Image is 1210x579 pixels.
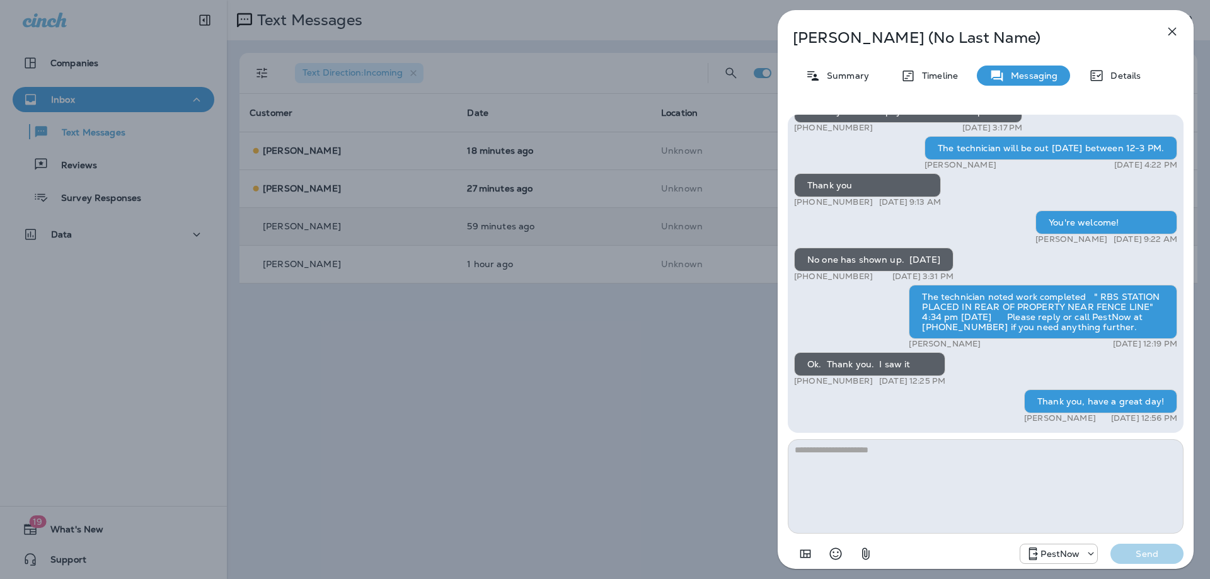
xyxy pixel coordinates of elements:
[794,173,941,197] div: Thank you
[916,71,958,81] p: Timeline
[909,339,981,349] p: [PERSON_NAME]
[794,248,954,272] div: No one has shown up. [DATE]
[793,541,818,566] button: Add in a premade template
[879,197,941,207] p: [DATE] 9:13 AM
[793,29,1137,47] p: [PERSON_NAME] (No Last Name)
[1113,339,1177,349] p: [DATE] 12:19 PM
[1005,71,1057,81] p: Messaging
[794,123,873,133] p: [PHONE_NUMBER]
[821,71,869,81] p: Summary
[1040,549,1080,559] p: PestNow
[962,123,1022,133] p: [DATE] 3:17 PM
[1114,234,1177,244] p: [DATE] 9:22 AM
[823,541,848,566] button: Select an emoji
[879,376,945,386] p: [DATE] 12:25 PM
[892,272,954,282] p: [DATE] 3:31 PM
[794,197,873,207] p: [PHONE_NUMBER]
[1035,210,1177,234] div: You're welcome!
[1104,71,1141,81] p: Details
[794,376,873,386] p: [PHONE_NUMBER]
[794,272,873,282] p: [PHONE_NUMBER]
[1114,160,1177,170] p: [DATE] 4:22 PM
[1111,413,1177,423] p: [DATE] 12:56 PM
[1020,546,1097,561] div: +1 (703) 691-5149
[925,136,1177,160] div: The technician will be out [DATE] between 12-3 PM.
[1024,389,1177,413] div: Thank you, have a great day!
[794,352,945,376] div: Ok. Thank you. I saw it
[925,160,996,170] p: [PERSON_NAME]
[909,285,1177,339] div: The technician noted work completed " RBS STATION PLACED IN REAR OF PROPERTY NEAR FENCE LINE" 4:3...
[1024,413,1096,423] p: [PERSON_NAME]
[1035,234,1107,244] p: [PERSON_NAME]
